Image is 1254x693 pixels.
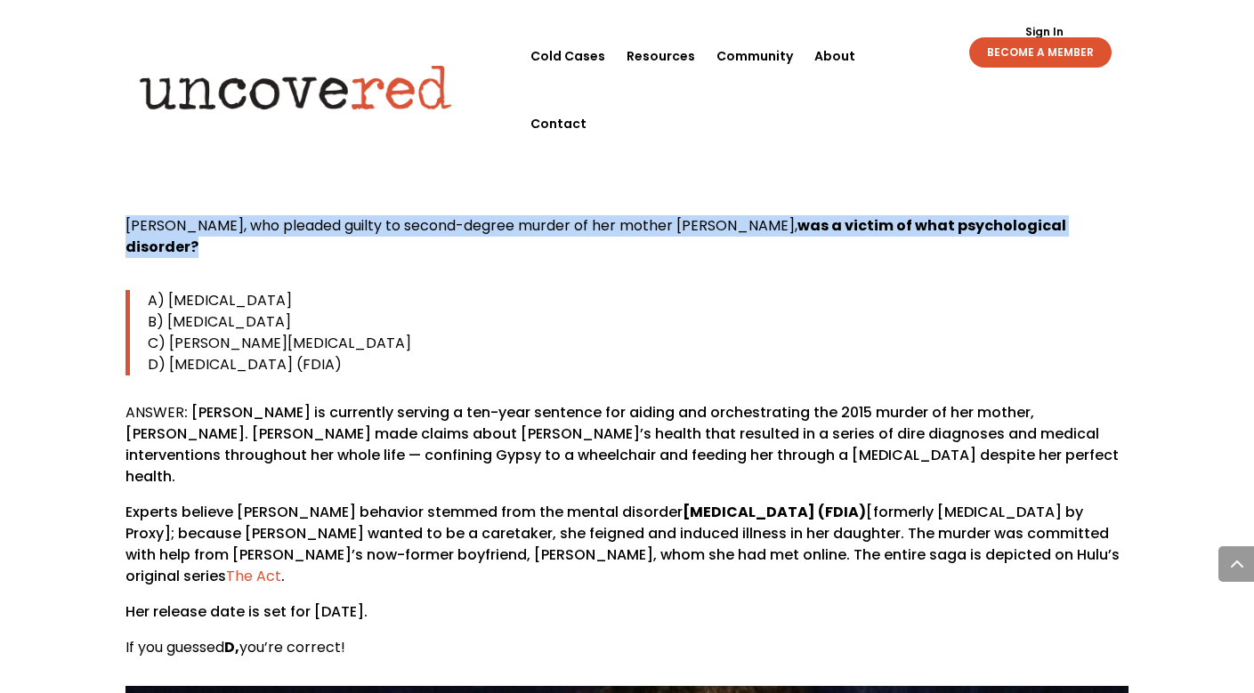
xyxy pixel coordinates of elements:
[226,566,281,586] a: The Act
[683,502,866,522] strong: [MEDICAL_DATA] (FDIA)
[716,22,793,90] a: Community
[125,52,467,122] img: Uncovered logo
[148,290,292,310] span: A) [MEDICAL_DATA]
[148,354,342,375] span: D) [MEDICAL_DATA] (FDIA)
[627,22,695,90] a: Resources
[125,215,797,236] span: [PERSON_NAME], who pleaded guilty to second-degree murder of her mother [PERSON_NAME],
[530,22,605,90] a: Cold Cases
[125,402,184,423] strong: ANSWER
[969,37,1112,68] a: BECOME A MEMBER
[148,311,291,332] span: B) [MEDICAL_DATA]
[125,601,1129,637] p: Her release date is set for [DATE].
[530,90,587,157] a: Contact
[125,637,345,657] span: If you guessed you’re correct!
[148,333,411,353] span: C) [PERSON_NAME][MEDICAL_DATA]
[224,637,239,657] strong: D,
[125,402,1129,502] p: : [PERSON_NAME] is currently serving a ten-year sentence for aiding and orchestrating the 2015 mu...
[1015,27,1073,37] a: Sign In
[125,502,1129,601] p: Experts believe [PERSON_NAME] behavior stemmed from the mental disorder [formerly [MEDICAL_DATA] ...
[125,215,1066,257] b: was a victim of what psychological disorder?
[814,22,855,90] a: About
